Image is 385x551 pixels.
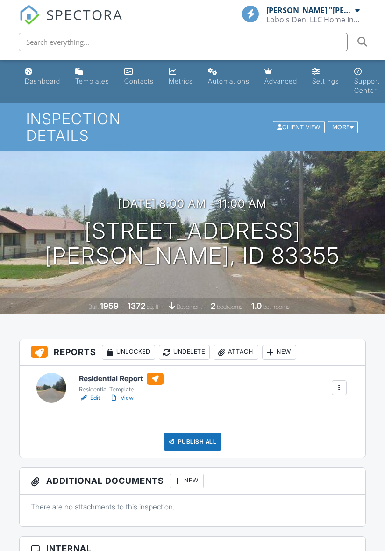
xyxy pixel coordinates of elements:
[21,63,64,90] a: Dashboard
[262,345,296,360] div: New
[79,373,164,393] a: Residential Report Residential Template
[272,123,327,130] a: Client View
[328,121,358,133] div: More
[266,15,360,24] div: Lobo's Den, LLC Home Inspections
[20,339,365,366] h3: Reports
[165,63,197,90] a: Metrics
[71,63,113,90] a: Templates
[159,345,210,360] div: Undelete
[211,301,215,311] div: 2
[164,433,222,451] div: Publish All
[79,373,164,385] h6: Residential Report
[118,197,267,210] h3: [DATE] 8:00 am - 11:00 am
[169,77,193,85] div: Metrics
[79,386,164,393] div: Residential Template
[214,345,258,360] div: Attach
[26,111,359,143] h1: Inspection Details
[147,303,160,310] span: sq. ft.
[109,393,134,403] a: View
[79,393,100,403] a: Edit
[31,502,354,512] p: There are no attachments to this inspection.
[88,303,99,310] span: Built
[124,77,154,85] div: Contacts
[264,77,297,85] div: Advanced
[217,303,242,310] span: bedrooms
[25,77,60,85] div: Dashboard
[308,63,343,90] a: Settings
[128,301,145,311] div: 1372
[46,5,123,24] span: SPECTORA
[177,303,202,310] span: basement
[312,77,339,85] div: Settings
[170,474,204,488] div: New
[45,219,340,268] h1: [STREET_ADDRESS] [PERSON_NAME], ID 83355
[102,345,155,360] div: Unlocked
[354,77,380,94] div: Support Center
[100,301,119,311] div: 1959
[261,63,301,90] a: Advanced
[273,121,325,133] div: Client View
[266,6,353,15] div: [PERSON_NAME] "[PERSON_NAME]" [PERSON_NAME] Jr
[75,77,109,85] div: Templates
[19,33,348,51] input: Search everything...
[208,77,250,85] div: Automations
[251,301,262,311] div: 1.0
[19,5,40,25] img: The Best Home Inspection Software - Spectora
[121,63,157,90] a: Contacts
[263,303,290,310] span: bathrooms
[19,13,123,32] a: SPECTORA
[350,63,384,99] a: Support Center
[20,468,365,495] h3: Additional Documents
[204,63,253,90] a: Automations (Basic)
